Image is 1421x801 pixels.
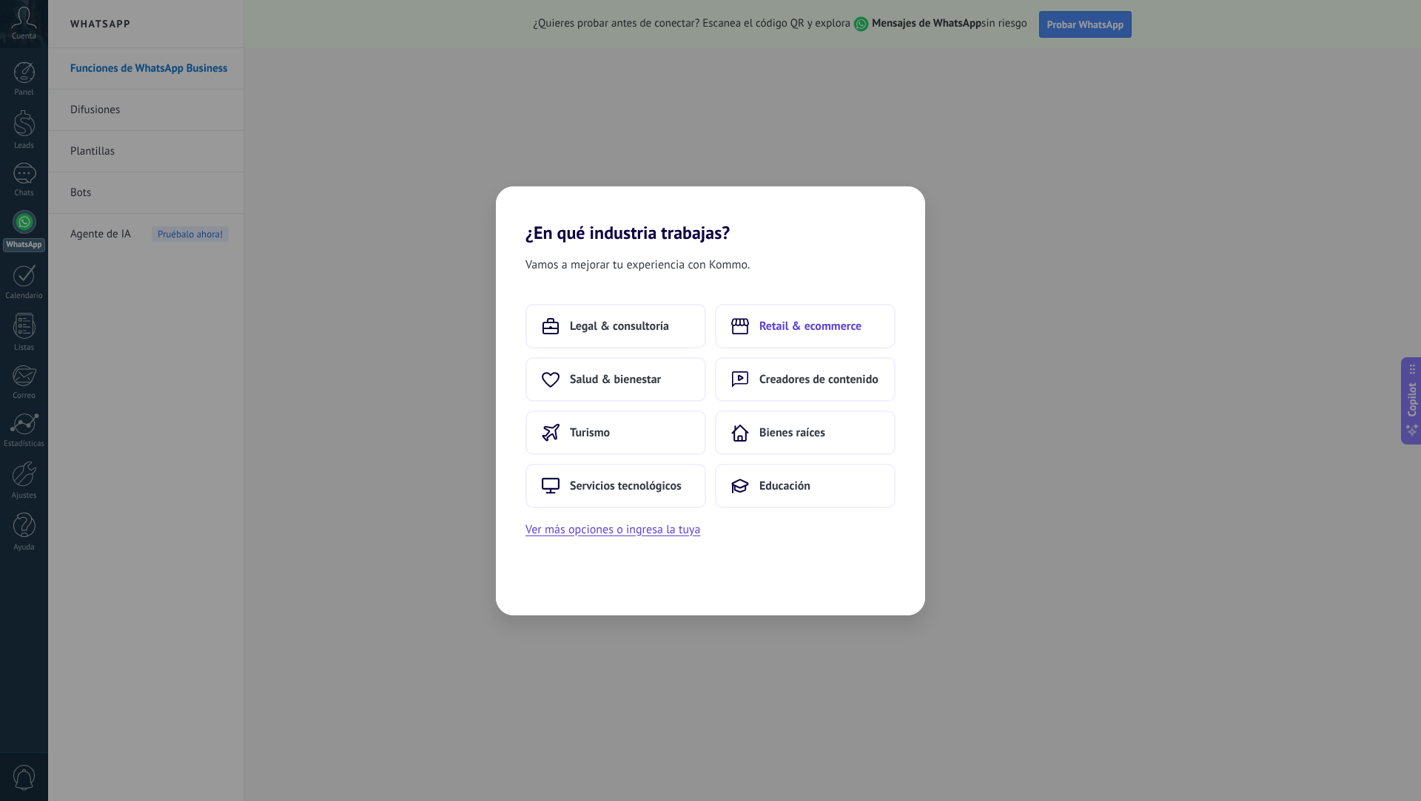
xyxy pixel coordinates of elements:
button: Educación [715,464,896,508]
button: Ver más opciones o ingresa la tuya [525,520,700,539]
span: Educación [759,479,810,493]
span: Salud & bienestar [570,372,661,387]
span: Turismo [570,425,610,440]
span: Creadores de contenido [759,372,879,387]
span: Legal & consultoría [570,319,669,334]
button: Retail & ecommerce [715,304,896,348]
button: Servicios tecnológicos [525,464,706,508]
button: Legal & consultoría [525,304,706,348]
span: Servicios tecnológicos [570,479,682,493]
span: Bienes raíces [759,425,825,440]
button: Salud & bienestar [525,357,706,402]
h2: ¿En qué industria trabajas? [496,186,925,243]
button: Turismo [525,410,706,455]
span: Vamos a mejorar tu experiencia con Kommo. [525,255,750,274]
button: Bienes raíces [715,410,896,455]
span: Retail & ecommerce [759,319,861,334]
button: Creadores de contenido [715,357,896,402]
